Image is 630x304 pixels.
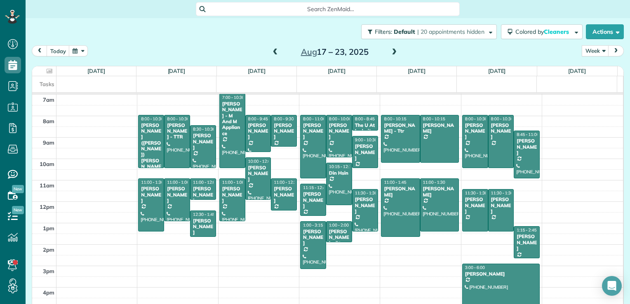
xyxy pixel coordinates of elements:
[568,68,586,74] a: [DATE]
[329,229,350,253] div: [PERSON_NAME] - Btn Systems
[491,190,513,196] span: 11:30 - 1:30
[141,122,162,175] div: [PERSON_NAME] ([PERSON_NAME]) [PERSON_NAME]
[383,186,417,198] div: [PERSON_NAME]
[193,212,215,217] span: 12:30 - 1:45
[303,222,323,228] span: 1:00 - 3:15
[355,122,376,134] div: The U At Ledroit
[608,45,624,56] button: next
[248,159,273,164] span: 10:00 - 12:00
[544,28,570,35] span: Cleaners
[491,122,512,140] div: [PERSON_NAME]
[328,68,346,74] a: [DATE]
[43,246,54,253] span: 2pm
[303,229,324,246] div: [PERSON_NAME]
[167,122,188,140] div: [PERSON_NAME] - TTR
[423,186,456,198] div: [PERSON_NAME]
[303,122,324,140] div: [PERSON_NAME]
[248,68,266,74] a: [DATE]
[273,122,294,140] div: [PERSON_NAME]
[384,180,406,185] span: 11:00 - 1:45
[516,138,537,156] div: [PERSON_NAME]
[465,196,486,214] div: [PERSON_NAME]
[43,96,54,103] span: 7am
[375,28,392,35] span: Filters:
[43,225,54,232] span: 1pm
[329,164,354,169] span: 10:15 - 12:15
[383,122,417,134] div: [PERSON_NAME] - Ttr
[355,196,376,214] div: [PERSON_NAME]
[384,116,406,122] span: 8:00 - 10:15
[222,101,243,136] div: [PERSON_NAME] - M And M Appliance
[222,95,244,100] span: 7:00 - 10:30
[329,116,351,122] span: 8:00 - 10:00
[517,227,536,233] span: 1:15 - 2:45
[273,186,294,203] div: [PERSON_NAME]
[423,180,445,185] span: 11:00 - 1:30
[355,190,377,196] span: 11:30 - 1:30
[43,118,54,124] span: 8am
[465,122,486,140] div: [PERSON_NAME]
[40,161,54,167] span: 10am
[329,170,350,176] div: Din Hsin
[417,28,484,35] span: | 20 appointments hidden
[168,68,186,74] a: [DATE]
[355,137,377,143] span: 9:00 - 10:30
[408,68,425,74] a: [DATE]
[582,45,609,56] button: Week
[193,218,214,236] div: [PERSON_NAME]
[47,45,70,56] button: today
[517,132,539,137] span: 8:45 - 11:00
[586,24,624,39] button: Actions
[141,116,163,122] span: 8:00 - 10:30
[40,81,54,87] span: Tasks
[501,24,583,39] button: Colored byCleaners
[491,196,512,214] div: [PERSON_NAME]
[465,271,537,277] div: [PERSON_NAME]
[167,186,188,203] div: [PERSON_NAME]
[248,122,269,140] div: [PERSON_NAME]
[465,190,487,196] span: 11:30 - 1:30
[222,180,244,185] span: 11:00 - 1:00
[491,116,513,122] span: 8:00 - 10:30
[488,68,506,74] a: [DATE]
[423,116,445,122] span: 8:00 - 10:15
[274,116,294,122] span: 8:00 - 9:30
[193,133,214,150] div: [PERSON_NAME]
[43,289,54,296] span: 4pm
[515,28,572,35] span: Colored by
[355,143,376,161] div: [PERSON_NAME]
[465,265,485,270] span: 3:00 - 6:00
[193,126,215,132] span: 8:30 - 10:30
[248,165,269,182] div: [PERSON_NAME]
[423,122,456,134] div: [PERSON_NAME]
[167,180,189,185] span: 11:00 - 1:00
[602,276,622,296] div: Open Intercom Messenger
[329,122,350,140] div: [PERSON_NAME]
[303,191,324,209] div: [PERSON_NAME]
[43,268,54,274] span: 3pm
[329,222,349,228] span: 1:00 - 2:00
[248,116,268,122] span: 8:00 - 9:45
[394,28,416,35] span: Default
[303,116,325,122] span: 8:00 - 11:00
[222,186,243,203] div: [PERSON_NAME]
[465,116,487,122] span: 8:00 - 10:30
[141,180,163,185] span: 11:00 - 1:30
[40,203,54,210] span: 12pm
[303,185,328,190] span: 11:15 - 12:45
[193,180,218,185] span: 11:00 - 12:00
[274,180,299,185] span: 11:00 - 12:30
[167,116,189,122] span: 8:00 - 10:30
[193,186,214,221] div: [PERSON_NAME] - [PERSON_NAME]
[301,47,317,57] span: Aug
[40,182,54,189] span: 11am
[32,45,47,56] button: prev
[12,206,24,214] span: New
[355,116,375,122] span: 8:00 - 8:45
[361,24,497,39] button: Filters: Default | 20 appointments hidden
[12,185,24,193] span: New
[87,68,105,74] a: [DATE]
[141,186,162,203] div: [PERSON_NAME]
[357,24,497,39] a: Filters: Default | 20 appointments hidden
[43,139,54,146] span: 9am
